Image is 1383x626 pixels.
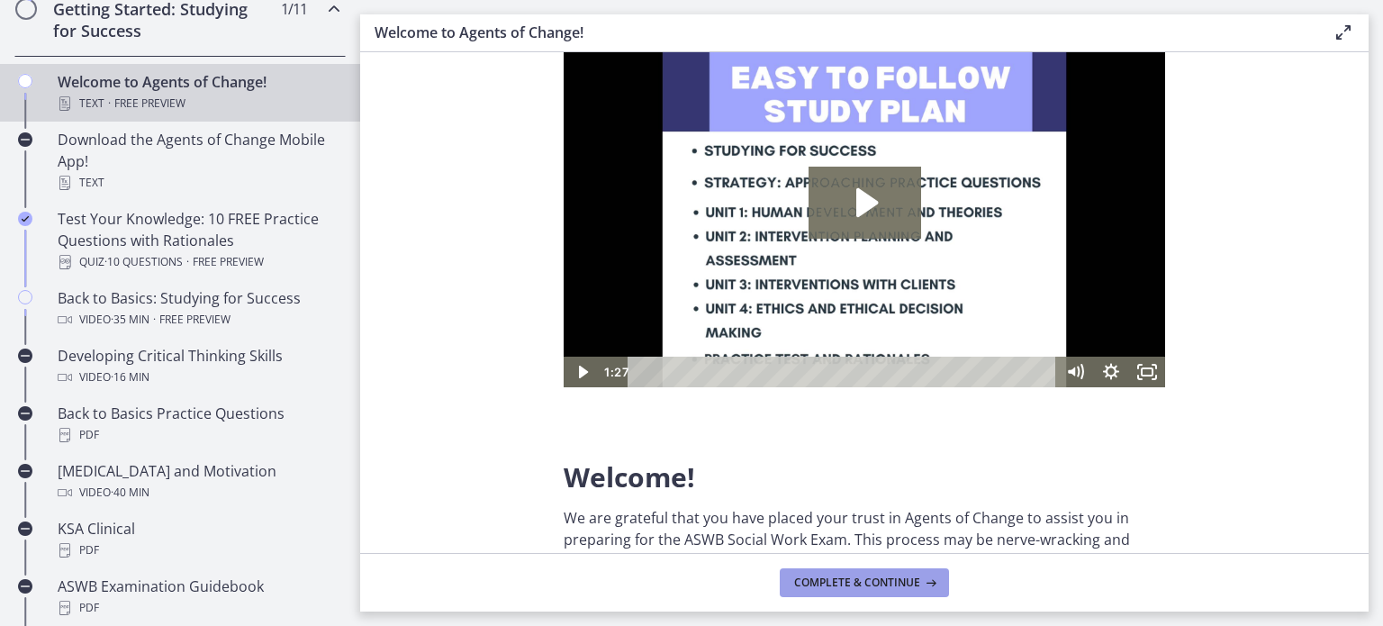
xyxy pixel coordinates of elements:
p: We are grateful that you have placed your trust in Agents of Change to assist you in preparing fo... [564,507,1165,572]
div: PDF [58,424,339,446]
div: Back to Basics: Studying for Success [58,287,339,331]
h3: Welcome to Agents of Change! [375,22,1304,43]
div: Playbar [77,308,484,339]
div: Text [58,93,339,114]
span: · 40 min [111,482,149,504]
div: Test Your Knowledge: 10 FREE Practice Questions with Rationales [58,208,339,273]
div: PDF [58,540,339,561]
button: Play Video: c1o6hcmjueu5qasqsu00.mp4 [245,118,357,190]
span: · 16 min [111,367,149,388]
span: · [108,93,111,114]
button: Complete & continue [780,568,949,597]
div: Video [58,367,339,388]
span: Free preview [159,309,230,331]
div: Video [58,482,339,504]
span: · [153,309,156,331]
div: Video [58,309,339,331]
span: · 35 min [111,309,149,331]
div: KSA Clinical [58,518,339,561]
span: Free preview [193,251,264,273]
div: PDF [58,597,339,619]
span: · 10 Questions [104,251,183,273]
div: Download the Agents of Change Mobile App! [58,129,339,194]
div: Quiz [58,251,339,273]
span: Free preview [114,93,185,114]
button: Fullscreen [565,308,601,339]
div: Developing Critical Thinking Skills [58,345,339,388]
div: ASWB Examination Guidebook [58,576,339,619]
div: Text [58,172,339,194]
i: Completed [18,212,32,226]
span: Complete & continue [794,576,920,590]
span: Welcome! [564,458,695,495]
div: Back to Basics Practice Questions [58,403,339,446]
div: Welcome to Agents of Change! [58,71,339,114]
button: Show settings menu [529,308,565,339]
span: · [186,251,189,273]
div: [MEDICAL_DATA] and Motivation [58,460,339,504]
button: Mute [493,308,529,339]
